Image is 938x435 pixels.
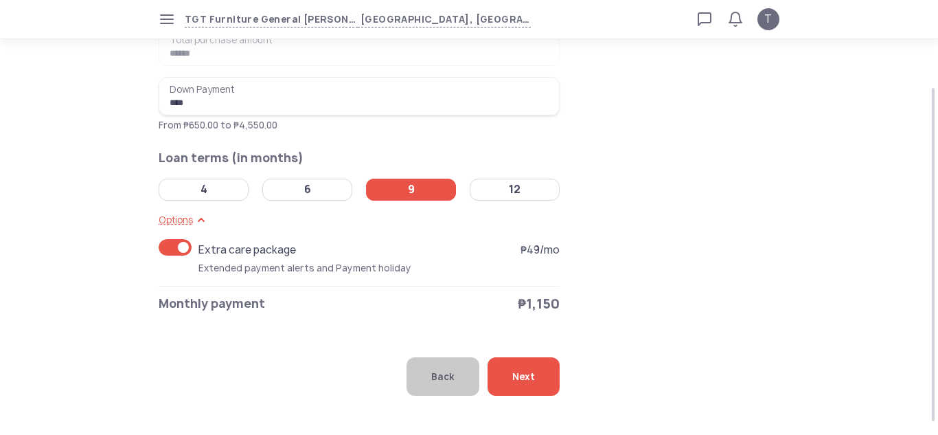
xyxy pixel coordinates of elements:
span: [GEOGRAPHIC_DATA], [GEOGRAPHIC_DATA], [GEOGRAPHIC_DATA][PERSON_NAME], [GEOGRAPHIC_DATA], [GEOGRAP... [358,12,531,27]
section: Extended payment alerts and Payment holiday [198,261,560,275]
span: Next [512,357,535,396]
h2: Loan terms (in months) [159,148,560,168]
span: Back [431,357,455,396]
button: Next [488,357,560,396]
span: ₱49/mo [521,242,560,258]
span: T [764,11,772,27]
div: 12 [509,183,521,197]
button: Back [407,357,479,396]
span: Extra care package [198,239,318,261]
span: TGT Furniture General [PERSON_NAME] [185,12,358,27]
span: Monthly payment [159,294,265,313]
div: 6 [304,183,311,197]
button: TGT Furniture General [PERSON_NAME][GEOGRAPHIC_DATA], [GEOGRAPHIC_DATA], [GEOGRAPHIC_DATA][PERSON... [185,12,531,27]
p: From ₱650.00 to ₱4,550.00 [159,118,560,132]
span: ₱1,150 [518,294,560,313]
div: 4 [201,183,207,197]
input: Down PaymentFrom ₱650.00 to ₱4,550.00 [159,77,560,115]
button: Options [159,212,209,228]
button: T [757,8,779,30]
div: 9 [408,183,415,197]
